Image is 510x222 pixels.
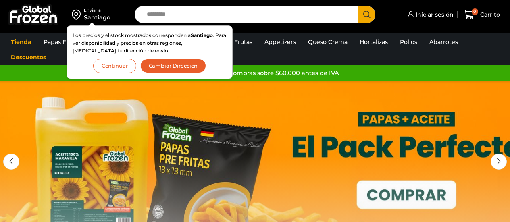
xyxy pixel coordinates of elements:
[425,34,462,50] a: Abarrotes
[140,59,206,73] button: Cambiar Dirección
[478,10,500,19] span: Carrito
[396,34,421,50] a: Pollos
[472,8,478,15] span: 0
[7,34,35,50] a: Tienda
[462,5,502,24] a: 0 Carrito
[356,34,392,50] a: Hortalizas
[191,32,213,38] strong: Santiago
[406,6,454,23] a: Iniciar sesión
[72,8,84,21] img: address-field-icon.svg
[73,31,227,55] p: Los precios y el stock mostrados corresponden a . Para ver disponibilidad y precios en otras regi...
[93,59,136,73] button: Continuar
[260,34,300,50] a: Appetizers
[491,154,507,170] div: Next slide
[304,34,352,50] a: Queso Crema
[7,50,50,65] a: Descuentos
[358,6,375,23] button: Search button
[3,154,19,170] div: Previous slide
[84,13,110,21] div: Santiago
[84,8,110,13] div: Enviar a
[414,10,454,19] span: Iniciar sesión
[40,34,83,50] a: Papas Fritas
